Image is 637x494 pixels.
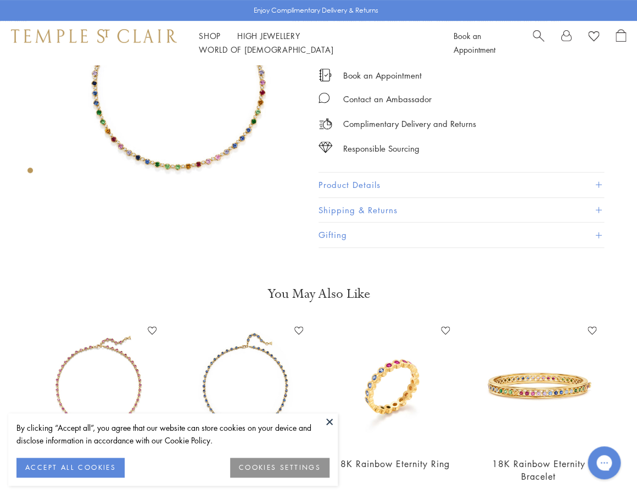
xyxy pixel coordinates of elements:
[582,442,626,483] iframe: Gorgias live chat messenger
[318,142,332,153] img: icon_sourcing.svg
[44,285,593,303] h3: You May Also Like
[27,165,33,182] div: Product gallery navigation
[230,458,329,478] button: COOKIES SETTINGS
[334,458,450,470] a: 18K Rainbow Eternity Ring
[533,29,544,57] a: Search
[318,173,604,197] button: Product Details
[199,29,429,57] nav: Main navigation
[616,29,626,57] a: Open Shopping Bag
[343,142,420,156] div: Responsible Sourcing
[318,117,332,131] img: icon_delivery.svg
[16,421,329,447] div: By clicking “Accept all”, you agree that our website can store cookies on your device and disclos...
[237,30,300,41] a: High JewelleryHigh Jewellery
[199,30,221,41] a: ShopShop
[454,30,495,55] a: Book an Appointment
[254,5,378,16] p: Enjoy Complimentary Delivery & Returns
[183,322,308,447] img: 18K Blue Sapphire Eternity Necklace
[476,322,601,447] img: 18K Rainbow Eternity Bracelet
[11,29,177,42] img: Temple St. Clair
[318,223,604,247] button: Gifting
[588,29,599,46] a: View Wishlist
[343,117,476,131] p: Complimentary Delivery and Returns
[343,69,422,81] a: Book an Appointment
[318,198,604,223] button: Shipping & Returns
[318,69,332,81] img: icon_appointment.svg
[16,458,125,478] button: ACCEPT ALL COOKIES
[343,92,432,106] div: Contact an Ambassador
[318,92,329,103] img: MessageIcon-01_2.svg
[492,458,585,482] a: 18K Rainbow Eternity Bracelet
[199,44,333,55] a: World of [DEMOGRAPHIC_DATA]World of [DEMOGRAPHIC_DATA]
[329,322,454,447] img: 18K Rainbow Eternity Ring
[36,322,161,447] img: 18K Pink Sapphire Eternity Necklace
